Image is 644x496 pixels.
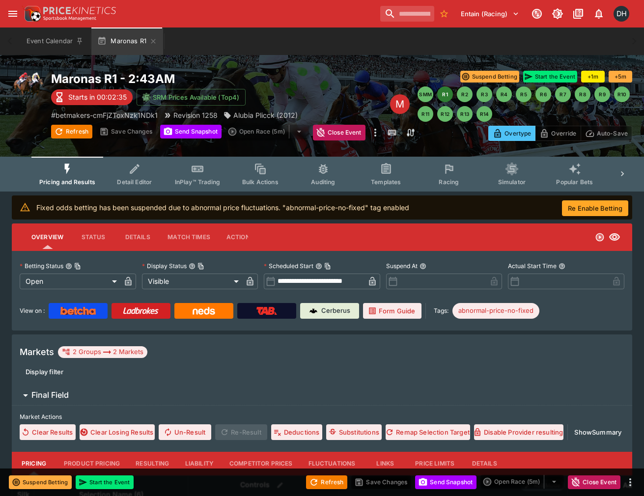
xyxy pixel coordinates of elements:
button: Disable Provider resulting [474,424,563,440]
button: Match Times [160,225,218,249]
button: Notifications [590,5,608,23]
img: horse_racing.png [12,71,43,102]
h2: Copy To Clipboard [51,71,390,86]
div: Alubia Plicck (2012) [224,110,298,120]
span: Simulator [498,178,526,186]
button: Copy To Clipboard [197,263,204,270]
span: Bulk Actions [242,178,279,186]
span: Auditing [311,178,335,186]
button: +1m [581,71,605,83]
div: Start From [488,126,632,141]
button: Details [115,225,160,249]
button: Actual Start Time [559,263,565,270]
button: Override [535,126,581,141]
img: TabNZ [256,307,277,315]
p: Revision 1258 [173,110,218,120]
div: Open [20,274,120,289]
button: Links [363,452,407,475]
div: Edit Meeting [390,94,410,114]
div: split button [480,475,564,489]
button: Re Enable Betting [562,200,628,216]
button: Send Snapshot [160,125,222,138]
nav: pagination navigation [418,86,632,122]
button: Suspend At [420,263,426,270]
button: R13 [457,106,473,122]
img: Cerberus [309,307,317,315]
button: Close Event [568,475,620,489]
label: View on : [20,303,45,319]
button: Refresh [51,125,92,138]
button: Competitor Prices [222,452,301,475]
button: Status [71,225,115,249]
span: Templates [371,178,401,186]
div: split button [225,125,309,138]
button: open drawer [4,5,22,23]
p: Starts in 00:02:35 [68,92,127,102]
button: SMM [418,86,433,102]
button: Event Calendar [21,28,89,55]
span: Re-Result [215,424,267,440]
button: SRM Prices Available (Top4) [137,89,246,106]
button: Pricing [12,452,56,475]
button: Liability [177,452,222,475]
a: Form Guide [363,303,421,319]
img: Sportsbook Management [43,16,96,21]
button: Substitutions [326,424,382,440]
button: Suspend Betting [460,71,519,83]
button: Display StatusCopy To Clipboard [189,263,196,270]
p: Overtype [504,128,531,138]
div: Betting Target: cerberus [452,303,539,319]
button: R7 [555,86,571,102]
button: Start the Event [76,475,134,489]
div: 2 Groups 2 Markets [62,346,143,358]
button: Documentation [569,5,587,23]
button: R3 [476,86,492,102]
button: Resulting [128,452,177,475]
button: Overtype [488,126,535,141]
button: Un-Result [159,424,211,440]
span: Popular Bets [556,178,593,186]
div: Event type filters [31,157,613,192]
button: R8 [575,86,590,102]
label: Tags: [434,303,448,319]
button: Select Tenant [455,6,525,22]
button: Scheduled StartCopy To Clipboard [315,263,322,270]
span: Detail Editor [117,178,152,186]
span: InPlay™ Trading [175,178,220,186]
button: Clear Results [20,424,76,440]
button: Clear Losing Results [80,424,155,440]
img: PriceKinetics [43,7,116,14]
svg: Open [595,232,605,242]
button: Refresh [306,475,347,489]
button: R12 [437,106,453,122]
button: Send Snapshot [415,475,476,489]
button: Suspend Betting [9,475,72,489]
button: Maronas R1 [91,28,163,55]
button: more [369,125,381,140]
button: R9 [594,86,610,102]
button: Connected to PK [528,5,546,23]
button: more [624,476,636,488]
div: Visible [142,274,243,289]
button: Price Limits [407,452,462,475]
img: Ladbrokes [123,307,159,315]
div: David Howard [614,6,629,22]
button: David Howard [611,3,632,25]
span: Racing [439,178,459,186]
img: Neds [193,307,215,315]
p: Betting Status [20,262,63,270]
button: +5m [609,71,632,83]
button: Deductions [271,424,323,440]
p: Alubia Plicck (2012) [233,110,298,120]
span: Pricing and Results [39,178,95,186]
p: Copy To Clipboard [51,110,158,120]
button: Display filter [20,364,69,380]
button: R5 [516,86,532,102]
button: No Bookmarks [436,6,452,22]
button: Final Field [12,386,632,405]
button: ShowSummary [572,424,624,440]
button: Copy To Clipboard [324,263,331,270]
button: R2 [457,86,473,102]
p: Override [551,128,576,138]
